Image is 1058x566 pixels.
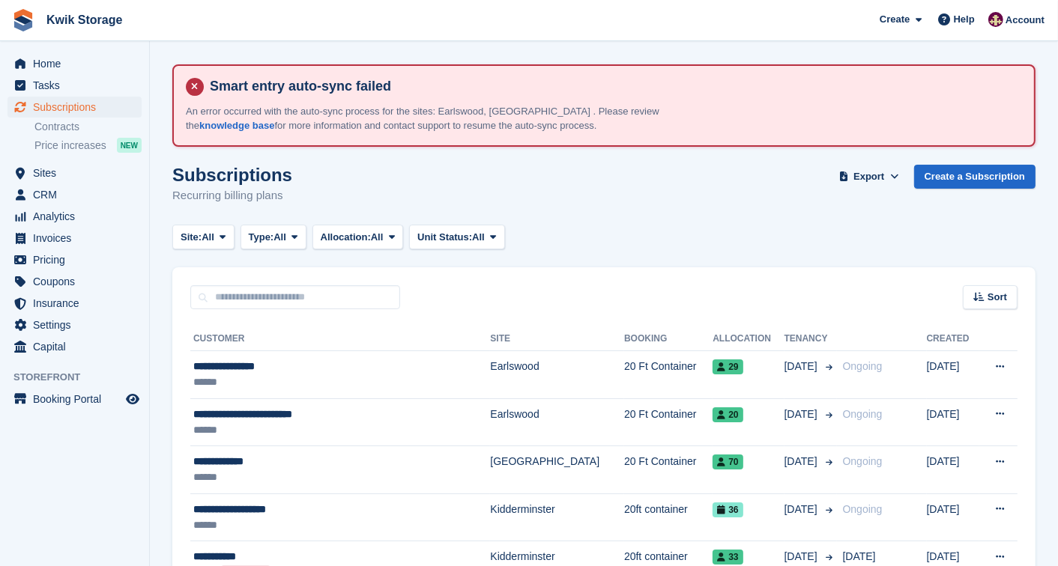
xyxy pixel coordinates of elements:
[490,446,624,494] td: [GEOGRAPHIC_DATA]
[33,53,123,74] span: Home
[624,398,713,446] td: 20 Ft Container
[785,502,820,517] span: [DATE]
[7,293,142,314] a: menu
[172,165,292,185] h1: Subscriptions
[843,408,883,420] span: Ongoing
[33,249,123,270] span: Pricing
[417,230,472,245] span: Unit Status:
[33,162,123,183] span: Sites
[785,327,837,351] th: Tenancy
[33,389,123,410] span: Booking Portal
[7,75,142,96] a: menu
[172,187,292,204] p: Recurring billing plans
[241,225,306,249] button: Type: All
[13,370,149,385] span: Storefront
[33,228,123,249] span: Invoices
[624,446,713,494] td: 20 Ft Container
[186,104,710,133] p: An error occurred with the auto-sync process for the sites: Earlswood, [GEOGRAPHIC_DATA] . Please...
[624,327,713,351] th: Booking
[33,293,123,314] span: Insurance
[117,138,142,153] div: NEW
[371,230,384,245] span: All
[7,162,142,183] a: menu
[988,290,1007,305] span: Sort
[1006,13,1045,28] span: Account
[7,184,142,205] a: menu
[33,206,123,227] span: Analytics
[843,550,876,562] span: [DATE]
[40,7,128,32] a: Kwik Storage
[273,230,286,245] span: All
[7,97,142,118] a: menu
[7,53,142,74] a: menu
[843,503,883,515] span: Ongoing
[785,359,820,374] span: [DATE]
[33,184,123,205] span: CRM
[927,351,979,399] td: [DATE]
[190,327,490,351] th: Customer
[312,225,404,249] button: Allocation: All
[713,502,743,517] span: 36
[914,165,1036,189] a: Create a Subscription
[7,271,142,292] a: menu
[954,12,975,27] span: Help
[927,446,979,494] td: [DATE]
[199,120,274,131] a: knowledge base
[7,314,142,335] a: menu
[12,9,34,31] img: stora-icon-8386f47178a22dfd0bd8f6a31ec36ba5ce8667c1dd55bd0f319d3a0aa187defe.svg
[988,12,1003,27] img: ellie tragonette
[7,249,142,270] a: menu
[321,230,371,245] span: Allocation:
[927,493,979,541] td: [DATE]
[7,228,142,249] a: menu
[7,389,142,410] a: menu
[33,314,123,335] span: Settings
[34,137,142,153] a: Price increases NEW
[472,230,485,245] span: All
[713,550,743,565] span: 33
[409,225,504,249] button: Unit Status: All
[204,78,1022,95] h4: Smart entry auto-sync failed
[33,271,123,292] span: Coupons
[124,390,142,408] a: Preview store
[34,120,142,134] a: Contracts
[490,398,624,446] td: Earlswood
[7,206,142,227] a: menu
[490,327,624,351] th: Site
[249,230,274,245] span: Type:
[490,493,624,541] td: Kidderminster
[785,407,820,422] span: [DATE]
[785,549,820,565] span: [DATE]
[713,454,743,469] span: 70
[927,327,979,351] th: Created
[33,336,123,357] span: Capital
[853,169,884,184] span: Export
[34,139,106,153] span: Price increases
[713,359,743,374] span: 29
[7,336,142,357] a: menu
[836,165,902,189] button: Export
[785,454,820,469] span: [DATE]
[172,225,235,249] button: Site: All
[843,455,883,467] span: Ongoing
[624,493,713,541] td: 20ft container
[843,360,883,372] span: Ongoing
[624,351,713,399] td: 20 Ft Container
[927,398,979,446] td: [DATE]
[202,230,214,245] span: All
[713,407,743,422] span: 20
[33,97,123,118] span: Subscriptions
[880,12,910,27] span: Create
[181,230,202,245] span: Site:
[713,327,784,351] th: Allocation
[490,351,624,399] td: Earlswood
[33,75,123,96] span: Tasks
